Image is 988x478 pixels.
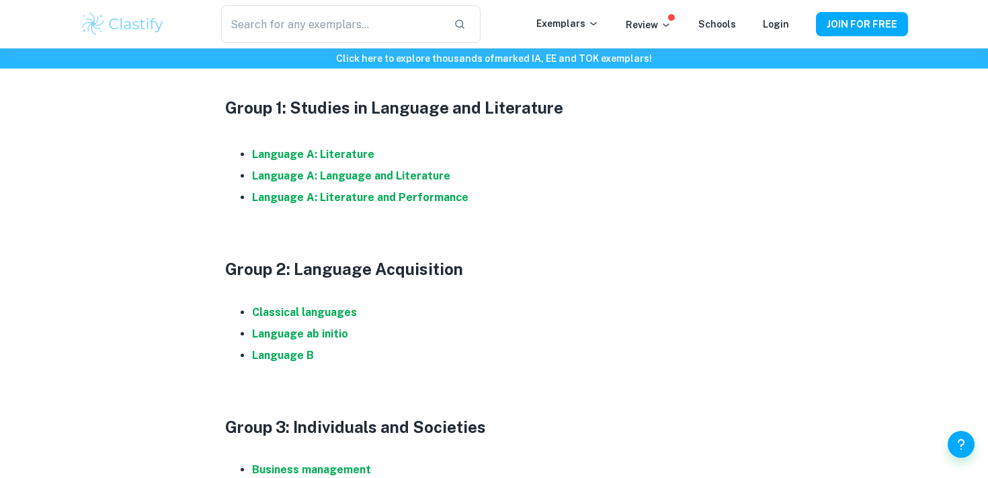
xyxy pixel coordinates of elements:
[626,17,671,32] p: Review
[225,95,763,120] h3: Group 1: Studies in Language and Literature
[3,51,985,66] h6: Click here to explore thousands of marked IA, EE and TOK exemplars !
[252,463,371,476] a: Business management
[221,5,443,43] input: Search for any exemplars...
[252,327,348,340] a: Language ab initio
[816,12,908,36] button: JOIN FOR FREE
[252,306,357,319] a: Classical languages
[536,16,599,31] p: Exemplars
[225,415,763,439] h3: Group 3: Individuals and Societies
[948,431,975,458] button: Help and Feedback
[763,19,789,30] a: Login
[252,191,468,204] a: Language A: Literature and Performance
[252,148,374,161] a: Language A: Literature
[698,19,736,30] a: Schools
[80,11,165,38] img: Clastify logo
[252,169,450,182] a: Language A: Language and Literature
[252,349,314,362] a: Language B
[225,257,763,281] h3: Group 2: Language Acquisition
